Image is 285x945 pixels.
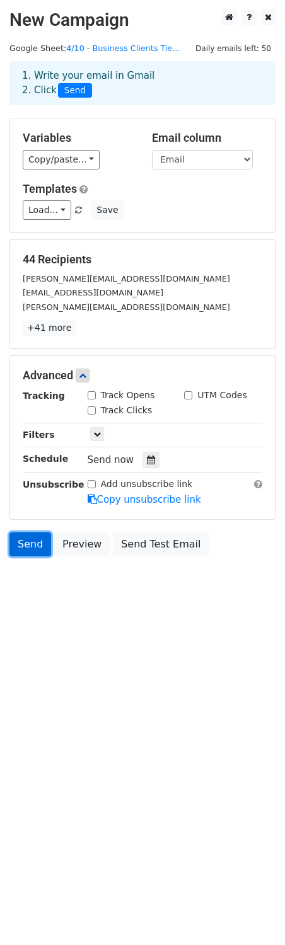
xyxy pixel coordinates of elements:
small: [PERSON_NAME][EMAIL_ADDRESS][DOMAIN_NAME] [23,274,230,283]
a: +41 more [23,320,76,336]
a: Daily emails left: 50 [191,43,276,53]
strong: Filters [23,430,55,440]
label: Track Opens [101,389,155,402]
h2: New Campaign [9,9,276,31]
label: Track Clicks [101,404,153,417]
a: Send [9,532,51,556]
small: Google Sheet: [9,43,180,53]
a: Templates [23,182,77,195]
h5: Email column [152,131,262,145]
strong: Tracking [23,391,65,401]
small: [PERSON_NAME][EMAIL_ADDRESS][DOMAIN_NAME] [23,302,230,312]
label: Add unsubscribe link [101,478,193,491]
a: 4/10 - Business Clients Tie... [66,43,180,53]
div: 1. Write your email in Gmail 2. Click [13,69,272,98]
span: Daily emails left: 50 [191,42,276,55]
strong: Unsubscribe [23,479,84,490]
span: Send [58,83,92,98]
a: Copy/paste... [23,150,100,169]
iframe: Chat Widget [222,885,285,945]
a: Send Test Email [113,532,209,556]
button: Save [91,200,124,220]
h5: 44 Recipients [23,253,262,266]
a: Load... [23,200,71,220]
strong: Schedule [23,454,68,464]
h5: Advanced [23,369,262,382]
a: Preview [54,532,110,556]
span: Send now [88,454,134,466]
a: Copy unsubscribe link [88,494,201,505]
label: UTM Codes [197,389,247,402]
small: [EMAIL_ADDRESS][DOMAIN_NAME] [23,288,163,297]
h5: Variables [23,131,133,145]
